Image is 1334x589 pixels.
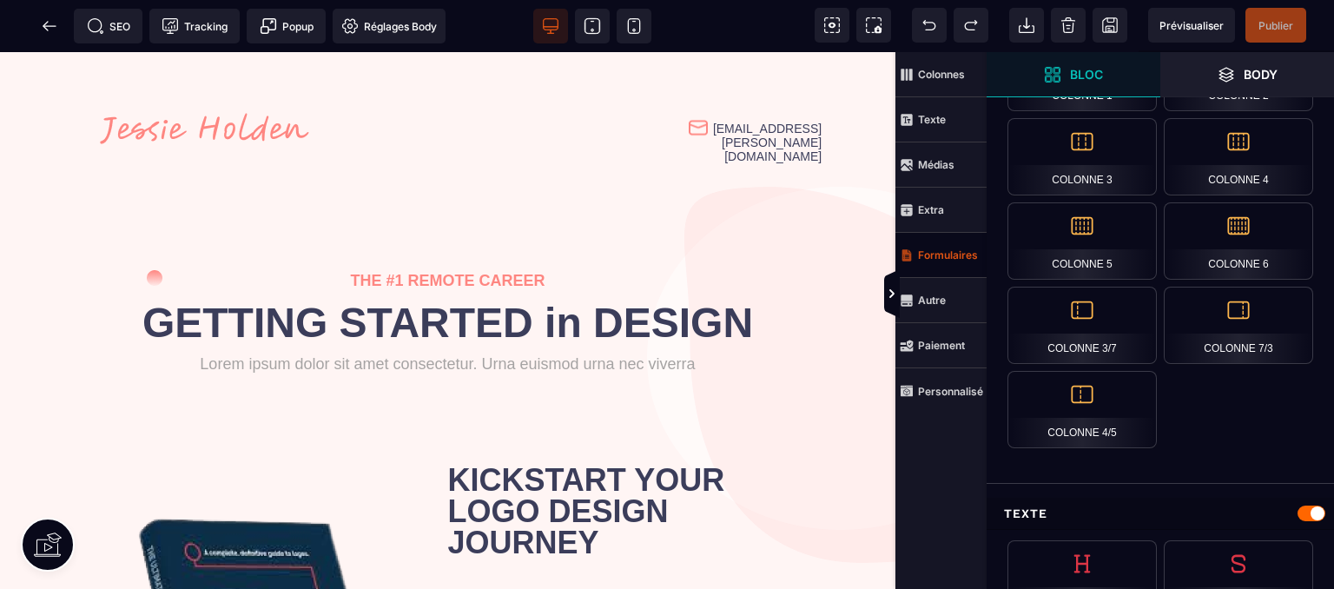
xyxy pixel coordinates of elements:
strong: Formulaires [918,248,978,261]
div: Colonne 5 [1007,202,1157,280]
span: Publier [1258,19,1293,32]
strong: Bloc [1070,68,1103,81]
div: Colonne 3/7 [1007,287,1157,364]
span: Capture d'écran [856,8,891,43]
div: Colonne 3 [1007,118,1157,195]
div: Colonne 6 [1164,202,1313,280]
strong: Texte [918,113,946,126]
span: Voir bureau [533,9,568,43]
span: Autre [895,278,987,323]
text: [EMAIL_ADDRESS][PERSON_NAME][DOMAIN_NAME] [709,65,796,116]
span: Favicon [333,9,446,43]
span: Paiement [895,323,987,368]
span: Métadata SEO [74,9,142,43]
span: Texte [895,97,987,142]
span: Popup [260,17,314,35]
span: Colonnes [895,52,987,97]
span: Prévisualiser [1159,19,1224,32]
img: 7846bf60b50d1368bc4f2c111ceec227_logo.png [100,61,309,92]
span: Enregistrer [1093,8,1127,43]
span: Créer une alerte modale [247,9,326,43]
text: KICKSTART YOUR LOGO DESIGN JOURNEY [448,408,749,511]
span: Tracking [162,17,228,35]
span: Médias [895,142,987,188]
span: Réglages Body [341,17,437,35]
span: Aperçu [1148,8,1235,43]
div: Colonne 4 [1164,118,1313,195]
span: Enregistrer le contenu [1245,8,1306,43]
span: Ouvrir les blocs [987,52,1160,97]
strong: Médias [918,158,954,171]
text: THE #1 REMOTE CAREER [26,215,869,242]
div: Colonne 7/3 [1164,287,1313,364]
span: Voir les composants [815,8,849,43]
span: Retour [32,9,67,43]
strong: Autre [918,294,946,307]
span: Formulaires [895,233,987,278]
img: cb6c4b3ee664f54de325ce04952e4a63_Group_11_(1).png [688,65,709,86]
span: SEO [87,17,130,35]
span: Rétablir [954,8,988,43]
span: Ouvrir les calques [1160,52,1334,97]
strong: Body [1244,68,1278,81]
div: Colonne 4/5 [1007,371,1157,448]
text: GETTING STARTED in DESIGN [26,242,869,299]
strong: Personnalisé [918,385,983,398]
span: Importer [1009,8,1044,43]
span: Voir tablette [575,9,610,43]
strong: Extra [918,203,944,216]
span: Défaire [912,8,947,43]
span: Extra [895,188,987,233]
span: Code de suivi [149,9,240,43]
strong: Colonnes [918,68,965,81]
div: Texte [987,498,1334,530]
strong: Paiement [918,339,965,352]
span: Personnalisé [895,368,987,414]
span: Voir mobile [617,9,651,43]
span: Nettoyage [1051,8,1086,43]
span: Afficher les vues [987,268,1004,321]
